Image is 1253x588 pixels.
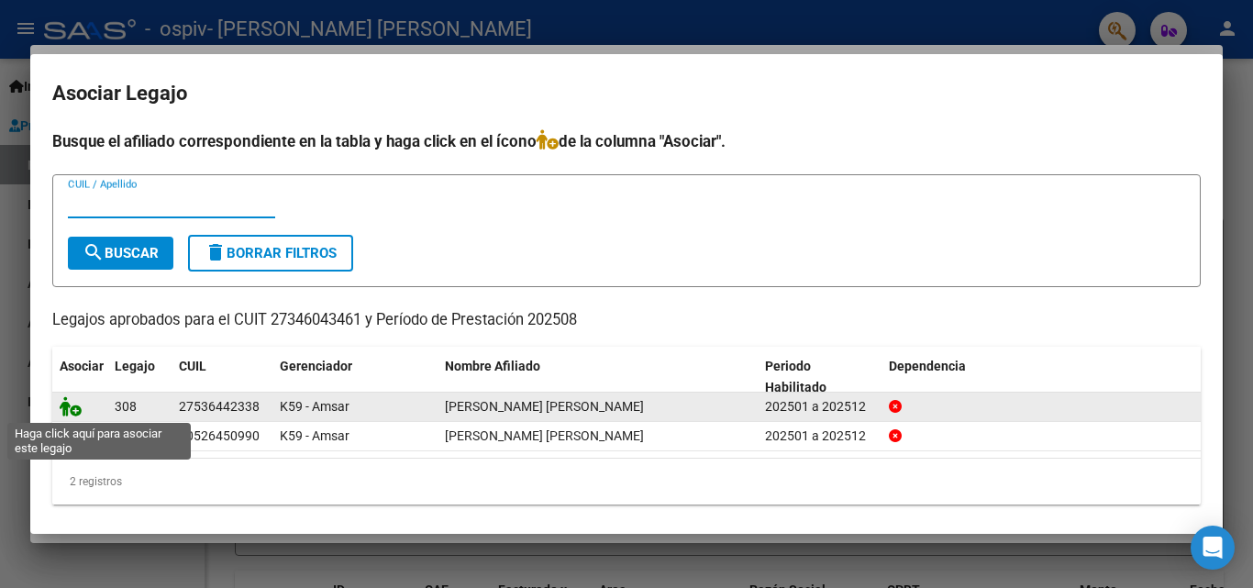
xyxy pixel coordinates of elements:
datatable-header-cell: Asociar [52,347,107,407]
span: Borrar Filtros [205,245,337,261]
p: Legajos aprobados para el CUIT 27346043461 y Período de Prestación 202508 [52,309,1201,332]
h4: Busque el afiliado correspondiente en la tabla y haga click en el ícono de la columna "Asociar". [52,129,1201,153]
mat-icon: delete [205,241,227,263]
datatable-header-cell: CUIL [172,347,272,407]
span: 309 [115,428,137,443]
span: Buscar [83,245,159,261]
button: Buscar [68,237,173,270]
datatable-header-cell: Nombre Afiliado [438,347,758,407]
span: Asociar [60,359,104,373]
button: Borrar Filtros [188,235,353,272]
span: ROMANO OCAÑA MIA JAZMIN [445,399,644,414]
div: 27536442338 [179,396,260,417]
span: Gerenciador [280,359,352,373]
div: Open Intercom Messenger [1191,526,1235,570]
div: 202501 a 202512 [765,426,874,447]
h2: Asociar Legajo [52,76,1201,111]
span: Dependencia [889,359,966,373]
span: K59 - Amsar [280,428,349,443]
span: Periodo Habilitado [765,359,826,394]
span: Nombre Afiliado [445,359,540,373]
span: K59 - Amsar [280,399,349,414]
div: 202501 a 202512 [765,396,874,417]
datatable-header-cell: Legajo [107,347,172,407]
span: CUIL [179,359,206,373]
datatable-header-cell: Dependencia [882,347,1202,407]
span: ROMANO OCAÑA THIAGO YOEL [445,428,644,443]
mat-icon: search [83,241,105,263]
div: 20526450990 [179,426,260,447]
datatable-header-cell: Periodo Habilitado [758,347,882,407]
span: Legajo [115,359,155,373]
span: 308 [115,399,137,414]
datatable-header-cell: Gerenciador [272,347,438,407]
div: 2 registros [52,459,1201,505]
